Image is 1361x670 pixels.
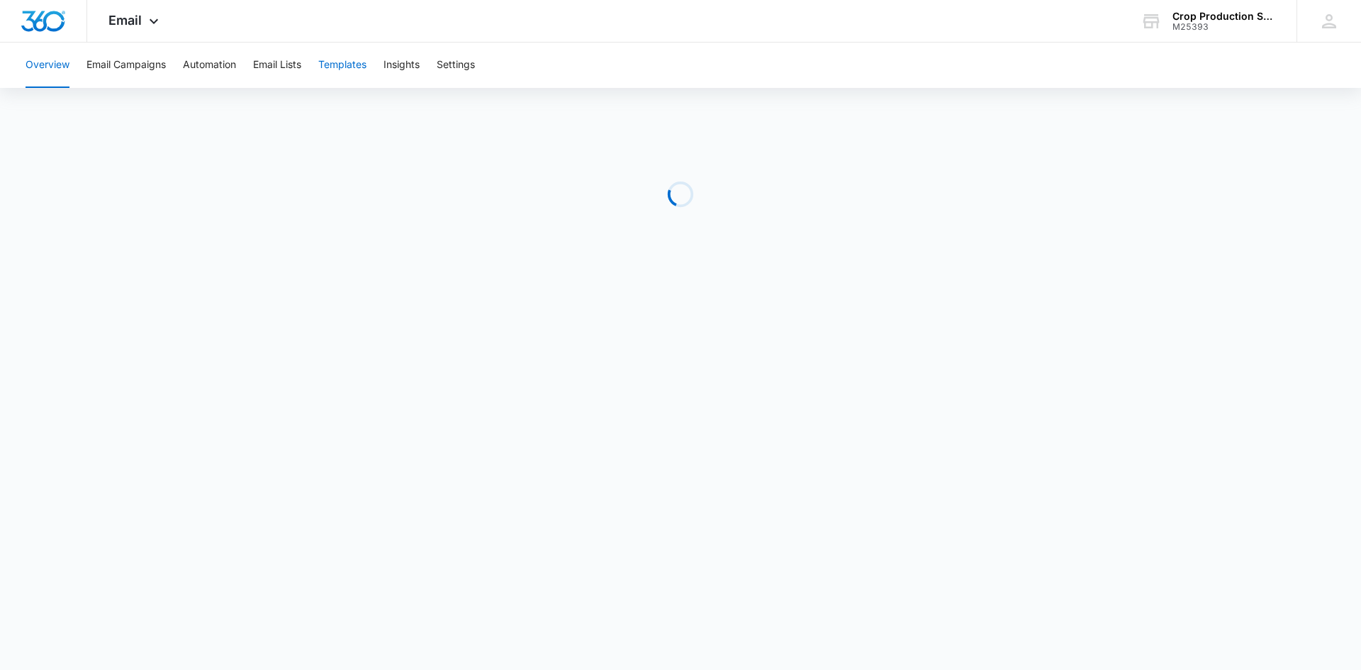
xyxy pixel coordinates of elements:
span: Email [108,13,142,28]
button: Insights [383,43,420,88]
div: account name [1172,11,1276,22]
button: Automation [183,43,236,88]
div: account id [1172,22,1276,32]
button: Templates [318,43,366,88]
button: Email Lists [253,43,301,88]
button: Email Campaigns [86,43,166,88]
button: Settings [437,43,475,88]
button: Overview [26,43,69,88]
